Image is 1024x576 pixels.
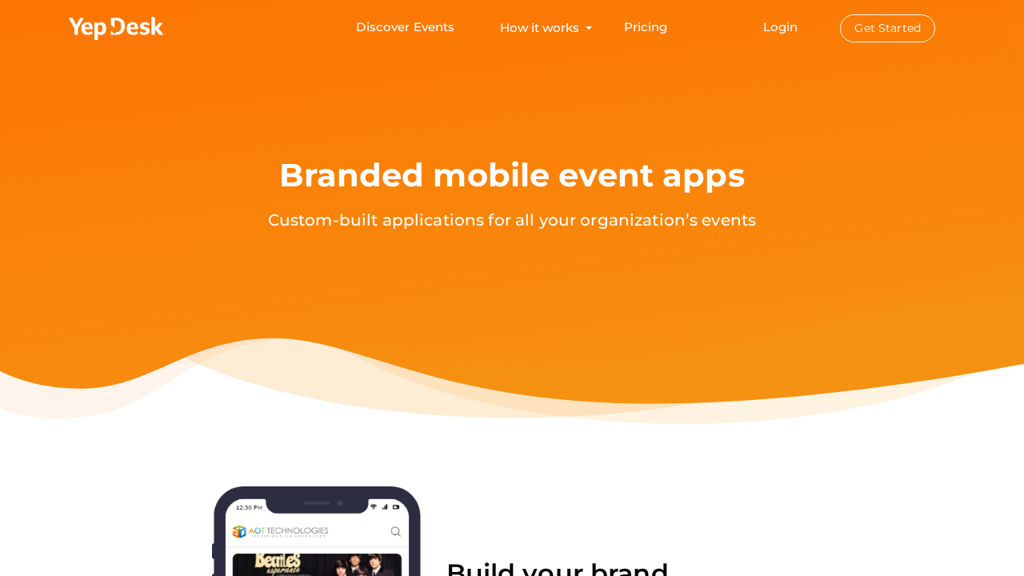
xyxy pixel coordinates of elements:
button: How it works [495,13,584,42]
div: Branded mobile event apps [21,143,1004,207]
a: Pricing [624,13,668,42]
button: Get Started [840,14,935,42]
a: Login [763,19,798,34]
a: Discover Events [356,13,454,42]
div: Custom-built applications for all your organization’s events [21,207,1004,281]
